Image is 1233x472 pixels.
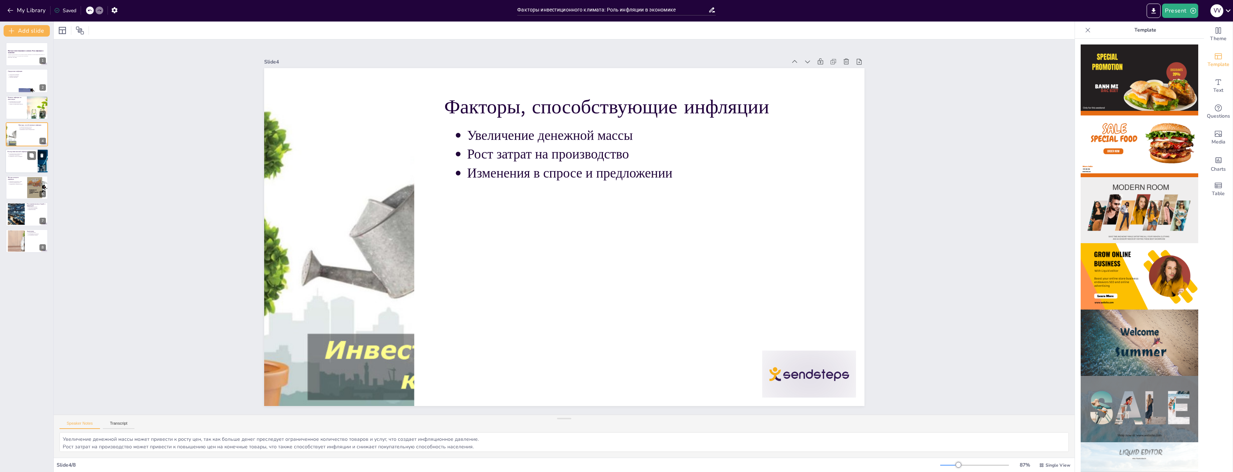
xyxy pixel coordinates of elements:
[1046,462,1070,468] span: Single View
[27,151,36,160] button: Duplicate Slide
[76,26,84,35] span: Position
[1204,47,1233,73] div: Add ready made slides
[57,462,940,468] div: Slide 4 / 8
[59,421,100,429] button: Speaker Notes
[9,75,46,76] p: Влияние на экономику
[20,127,46,128] p: Увеличение денежной массы
[59,432,1069,452] textarea: Увеличение денежной массы может привести к росту цен, так как больше денег преследует ограниченно...
[28,232,46,233] p: Ключевой фактор
[28,209,46,211] p: Бюджетные меры
[20,128,46,129] p: Рост затрат на производство
[6,42,48,66] div: 1
[28,208,46,209] p: Налоговые изменения
[1204,176,1233,202] div: Add a table
[39,57,46,64] div: 1
[39,218,46,224] div: 7
[1210,4,1223,18] button: V V
[6,96,48,119] div: 3
[9,182,25,184] p: Контроль денежной массы
[9,101,25,102] p: Неопределенность на рынке
[9,183,25,185] p: Поддержание стабильности цен
[9,102,25,104] p: Поиск безопасных активов
[9,74,46,75] p: Определение инфляции
[491,119,847,250] p: Рост затрат на производство
[20,129,46,131] p: Изменения в спросе и предложении
[1207,112,1230,120] span: Questions
[1204,125,1233,151] div: Add images, graphics, shapes or video
[6,69,48,93] div: 2
[5,5,49,16] button: My Library
[28,234,46,236] p: Исследование трендов
[1081,177,1198,244] img: thumb-3.png
[1211,138,1225,146] span: Media
[1204,99,1233,125] div: Get real-time input from your audience
[9,76,46,78] p: Причины инфляции
[9,153,35,154] p: Экономическая нестабильность
[517,5,708,15] input: Insert title
[1204,22,1233,47] div: Change the overall theme
[8,54,46,57] p: В данной презентации мы рассмотрим влияние инфляции на инвестиционный климат, ее основные факторы...
[54,7,76,14] div: Saved
[1081,111,1198,177] img: thumb-2.png
[1210,35,1227,43] span: Theme
[483,62,862,209] p: Факторы, способствующие инфляции
[40,164,46,171] div: 5
[1147,4,1161,18] button: Export to PowerPoint
[5,149,48,173] div: 5
[27,203,46,207] p: Роль правительства в борьбе с инфляцией
[18,124,46,126] p: Факторы, способствующие инфляции
[39,244,46,251] div: 8
[9,181,25,182] p: Изменение процентных ставок
[103,421,135,429] button: Transcript
[8,176,25,180] p: Методы контроля инфляции
[1210,4,1223,17] div: V V
[39,111,46,117] div: 3
[1016,462,1033,468] div: 87 %
[1081,243,1198,310] img: thumb-4.png
[6,122,48,146] div: 4
[39,138,46,144] div: 4
[28,233,46,235] p: Необходимость контроля
[9,156,35,157] p: Повышение ставок по кредитам
[1081,44,1198,111] img: thumb-1.png
[1208,61,1229,69] span: Template
[6,176,48,199] div: 6
[38,151,46,160] button: Delete Slide
[6,202,48,226] div: 7
[39,191,46,197] div: 6
[9,154,35,156] p: Уменьшение сбережений
[1204,151,1233,176] div: Add charts and graphs
[1162,4,1198,18] button: Present
[27,230,46,232] p: Заключение
[8,50,43,54] strong: Факторы инвестиционного климата: Роль инфляции в экономике
[9,103,25,105] p: Трудности привлечения капитала
[485,137,841,268] p: Изменения в спросе и предложении
[4,25,50,37] button: Add slide
[8,70,46,72] p: Определение инфляции
[8,96,25,100] p: Влияние инфляции на инвестиции
[1094,22,1197,39] p: Template
[1213,86,1223,94] span: Text
[1081,310,1198,376] img: thumb-5.png
[8,151,35,153] p: Последствия высокой инфляции
[57,25,68,36] div: Layout
[28,207,46,208] p: Фискальная политика
[6,229,48,253] div: 8
[8,57,46,58] p: Generated with [URL]
[39,84,46,91] div: 2
[1204,73,1233,99] div: Add text boxes
[1211,165,1226,173] span: Charts
[1081,376,1198,442] img: thumb-6.png
[497,101,852,232] p: Увеличение денежной массы
[1212,190,1225,198] span: Table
